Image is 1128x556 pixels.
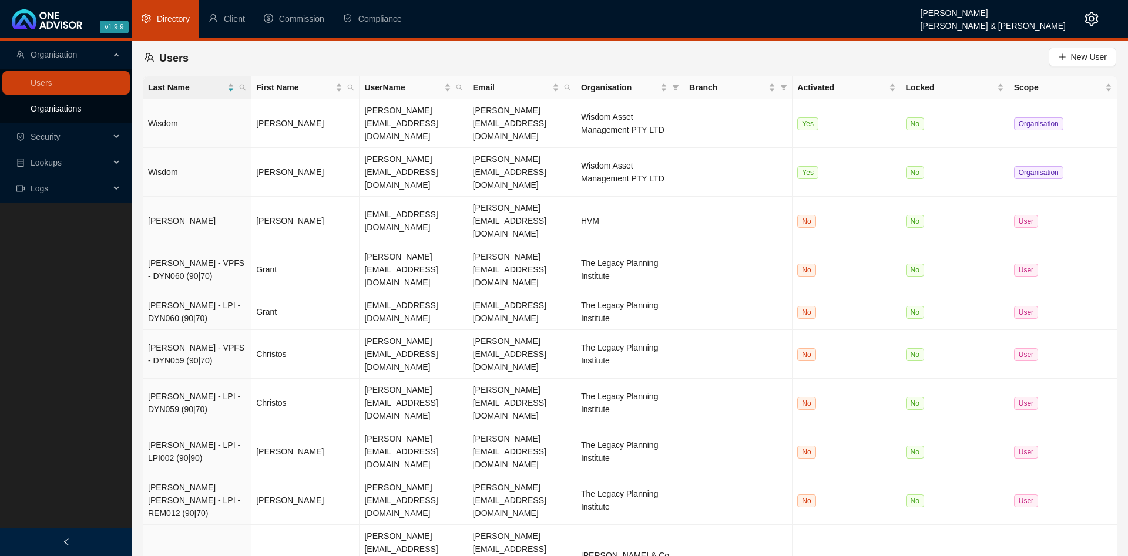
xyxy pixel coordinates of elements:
td: Wisdom [143,148,251,197]
td: [PERSON_NAME][EMAIL_ADDRESS][DOMAIN_NAME] [360,245,468,294]
span: User [1014,348,1038,361]
span: No [906,348,924,361]
span: Users [159,52,189,64]
span: user [209,14,218,23]
td: [PERSON_NAME][EMAIL_ADDRESS][DOMAIN_NAME] [360,427,468,476]
span: Compliance [358,14,402,23]
span: Email [473,81,550,94]
span: filter [670,79,681,96]
td: [PERSON_NAME] [251,476,360,525]
td: [PERSON_NAME][EMAIL_ADDRESS][DOMAIN_NAME] [360,379,468,427]
td: [PERSON_NAME][EMAIL_ADDRESS][DOMAIN_NAME] [468,245,576,294]
td: Grant [251,245,360,294]
td: The Legacy Planning Institute [576,476,684,525]
span: plus [1058,53,1066,61]
span: Client [224,14,245,23]
td: [PERSON_NAME][EMAIL_ADDRESS][DOMAIN_NAME] [360,99,468,148]
span: First Name [256,81,333,94]
td: [PERSON_NAME] [143,197,251,245]
span: New User [1071,50,1107,63]
td: The Legacy Planning Institute [576,294,684,330]
span: Commission [279,14,324,23]
span: search [237,79,249,96]
span: Organisation [1014,166,1063,179]
span: filter [672,84,679,91]
span: Lookups [31,158,62,167]
div: [PERSON_NAME] [921,3,1066,16]
td: [PERSON_NAME] - LPI - DYN060 (90|70) [143,294,251,330]
a: Organisations [31,104,81,113]
td: [PERSON_NAME][EMAIL_ADDRESS][DOMAIN_NAME] [468,330,576,379]
span: Yes [797,166,818,179]
th: Organisation [576,76,684,99]
td: [EMAIL_ADDRESS][DOMAIN_NAME] [360,294,468,330]
button: New User [1049,48,1116,66]
span: Organisation [31,50,77,59]
span: No [906,166,924,179]
span: User [1014,494,1038,507]
td: The Legacy Planning Institute [576,379,684,427]
span: filter [778,79,790,96]
td: [PERSON_NAME][EMAIL_ADDRESS][DOMAIN_NAME] [468,197,576,245]
span: video-camera [16,184,25,193]
span: Locked [906,81,995,94]
span: team [16,50,25,59]
td: [PERSON_NAME][EMAIL_ADDRESS][DOMAIN_NAME] [360,330,468,379]
span: No [797,446,815,459]
span: left [62,538,70,546]
span: search [456,84,463,91]
td: [PERSON_NAME][EMAIL_ADDRESS][DOMAIN_NAME] [468,427,576,476]
td: [PERSON_NAME][EMAIL_ADDRESS][DOMAIN_NAME] [468,148,576,197]
td: [PERSON_NAME] - VPFS - DYN059 (90|70) [143,330,251,379]
span: No [797,264,815,277]
span: User [1014,397,1038,410]
span: No [797,348,815,361]
td: [PERSON_NAME][EMAIL_ADDRESS][DOMAIN_NAME] [360,476,468,525]
span: safety-certificate [16,133,25,141]
span: Last Name [148,81,225,94]
span: v1.9.9 [100,21,129,33]
span: dollar [264,14,273,23]
td: [PERSON_NAME][EMAIL_ADDRESS][DOMAIN_NAME] [468,379,576,427]
span: No [906,117,924,130]
td: The Legacy Planning Institute [576,245,684,294]
span: Logs [31,184,48,193]
span: Branch [689,81,766,94]
span: UserName [364,81,441,94]
div: [PERSON_NAME] & [PERSON_NAME] [921,16,1066,29]
td: The Legacy Planning Institute [576,427,684,476]
span: setting [142,14,151,23]
span: Security [31,132,61,141]
th: UserName [360,76,468,99]
span: No [906,397,924,410]
td: Wisdom Asset Management PTY LTD [576,99,684,148]
th: First Name [251,76,360,99]
td: [PERSON_NAME] [PERSON_NAME] - LPI - REM012 (90|70) [143,476,251,525]
th: Activated [793,76,901,99]
span: search [564,84,571,91]
td: [PERSON_NAME] [251,197,360,245]
td: Christos [251,330,360,379]
td: [PERSON_NAME][EMAIL_ADDRESS][DOMAIN_NAME] [468,476,576,525]
span: search [454,79,465,96]
span: User [1014,306,1038,319]
td: [PERSON_NAME] - LPI - DYN059 (90|70) [143,379,251,427]
td: [EMAIL_ADDRESS][DOMAIN_NAME] [468,294,576,330]
span: User [1014,446,1038,459]
td: Grant [251,294,360,330]
a: Users [31,78,52,87]
span: Activated [797,81,886,94]
span: User [1014,264,1038,277]
span: User [1014,215,1038,228]
td: [PERSON_NAME] [251,99,360,148]
span: Yes [797,117,818,130]
span: Directory [157,14,190,23]
span: setting [1085,12,1099,26]
span: Scope [1014,81,1103,94]
span: filter [780,84,787,91]
span: No [797,397,815,410]
th: Locked [901,76,1009,99]
span: No [797,494,815,507]
img: 2df55531c6924b55f21c4cf5d4484680-logo-light.svg [12,9,82,29]
td: [PERSON_NAME][EMAIL_ADDRESS][DOMAIN_NAME] [360,148,468,197]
